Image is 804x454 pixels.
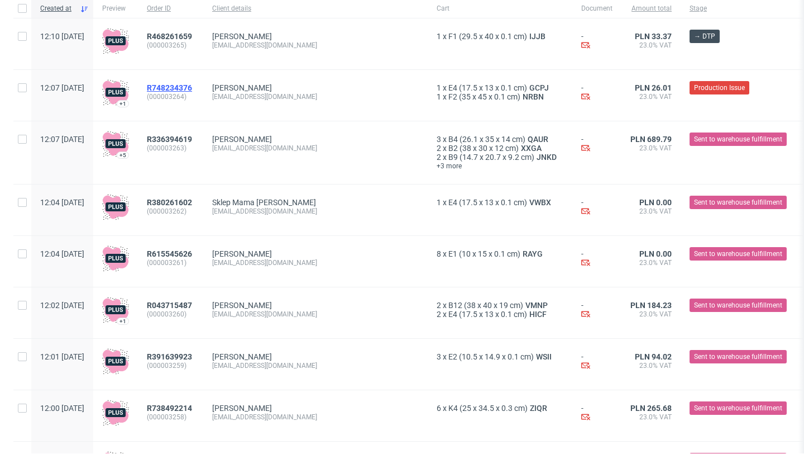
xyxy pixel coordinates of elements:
span: K4 (25 x 34.5 x 0.3 cm) [448,404,528,413]
span: Sent to warehouse fulfillment [694,197,782,207]
span: 12:10 [DATE] [40,32,84,41]
img: plus-icon.676465ae8f3a83198b3f.png [102,399,129,426]
span: PLN 94.02 [635,352,672,361]
a: [PERSON_NAME] [212,352,272,361]
span: 3 [437,135,441,144]
span: PLN 265.68 [630,404,672,413]
span: (000003261) [147,258,194,267]
span: 12:02 [DATE] [40,301,84,310]
span: Sent to warehouse fulfillment [694,249,782,259]
a: R615545626 [147,249,194,258]
a: R380261602 [147,198,194,207]
a: R336394619 [147,135,194,144]
span: RAYG [520,249,545,258]
span: R336394619 [147,135,192,144]
span: PLN 689.79 [630,135,672,144]
span: 1 [437,198,441,207]
span: GCPJ [527,83,551,92]
div: x [437,198,563,207]
span: Production Issue [694,83,745,93]
span: R043715487 [147,301,192,310]
a: XXGA [519,144,544,153]
div: [EMAIL_ADDRESS][DOMAIN_NAME] [212,41,419,50]
div: [EMAIL_ADDRESS][DOMAIN_NAME] [212,310,419,319]
span: F2 (35 x 45 x 0.1 cm) [448,92,520,101]
span: Sent to warehouse fulfillment [694,352,782,362]
span: E4 (17.5 x 13 x 0.1 cm) [448,198,527,207]
a: [PERSON_NAME] [212,249,272,258]
span: 3 [437,352,441,361]
div: x [437,310,563,319]
a: [PERSON_NAME] [212,83,272,92]
img: plus-icon.676465ae8f3a83198b3f.png [102,245,129,272]
a: HICF [527,310,549,319]
a: VMNP [523,301,550,310]
span: 12:04 [DATE] [40,198,84,207]
div: - [581,352,612,372]
div: x [437,249,563,258]
span: B12 (38 x 40 x 19 cm) [448,301,523,310]
span: 1 [437,32,441,41]
img: plus-icon.676465ae8f3a83198b3f.png [102,296,129,323]
span: Sent to warehouse fulfillment [694,403,782,413]
span: VWBX [527,198,553,207]
span: Cart [437,4,563,13]
span: 1 [437,83,441,92]
a: [PERSON_NAME] [212,32,272,41]
span: E2 (10.5 x 14.9 x 0.1 cm) [448,352,534,361]
span: Order ID [147,4,194,13]
a: [PERSON_NAME] [212,404,272,413]
div: x [437,135,563,144]
span: PLN 0.00 [639,198,672,207]
span: 23.0% VAT [630,310,672,319]
a: [PERSON_NAME] [212,301,272,310]
a: NRBN [520,92,546,101]
span: ZIQR [528,404,549,413]
span: 23.0% VAT [630,413,672,422]
div: x [437,92,563,101]
a: R391639923 [147,352,194,361]
a: QAUR [525,135,551,144]
span: Sent to warehouse fulfillment [694,300,782,310]
span: 23.0% VAT [630,144,672,153]
span: 23.0% VAT [630,92,672,101]
div: x [437,153,563,162]
span: Amount total [630,4,672,13]
a: R738492214 [147,404,194,413]
a: R043715487 [147,301,194,310]
span: (000003265) [147,41,194,50]
span: 12:01 [DATE] [40,352,84,361]
div: - [581,83,612,103]
div: x [437,301,563,310]
span: (000003260) [147,310,194,319]
span: B2 (38 x 30 x 12 cm) [448,144,519,153]
span: E4 (17.5 x 13 x 0.1 cm) [448,83,527,92]
a: WSII [534,352,554,361]
div: [EMAIL_ADDRESS][DOMAIN_NAME] [212,92,419,101]
div: [EMAIL_ADDRESS][DOMAIN_NAME] [212,258,419,267]
div: [EMAIL_ADDRESS][DOMAIN_NAME] [212,144,419,153]
div: x [437,404,563,413]
span: 12:00 [DATE] [40,404,84,413]
a: IJJB [527,32,548,41]
div: x [437,32,563,41]
a: [PERSON_NAME] [212,135,272,144]
span: PLN 184.23 [630,301,672,310]
span: Client details [212,4,419,13]
span: 2 [437,310,441,319]
span: 1 [437,92,441,101]
img: plus-icon.676465ae8f3a83198b3f.png [102,193,129,220]
div: - [581,249,612,269]
span: E4 (17.5 x 13 x 0.1 cm) [448,310,527,319]
div: x [437,144,563,153]
div: - [581,404,612,423]
img: plus-icon.676465ae8f3a83198b3f.png [102,130,129,157]
span: Preview [102,4,129,13]
span: PLN 26.01 [635,83,672,92]
div: x [437,352,563,361]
